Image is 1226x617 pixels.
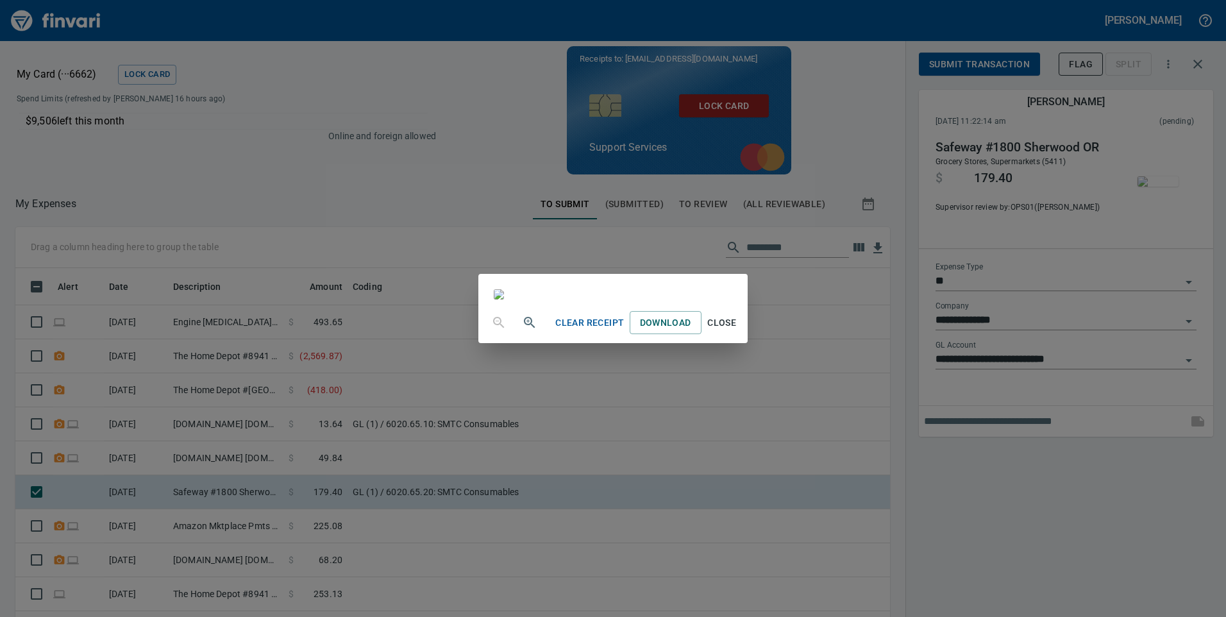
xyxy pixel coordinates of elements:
span: Close [707,315,737,331]
button: Clear Receipt [550,311,629,335]
img: receipts%2Ftapani%2F2025-09-09%2FdDaZX8JUyyeI0KH0W5cbBD8H2fn2__HtHTErV441YMLbVMBCBV_1.jpg [494,289,504,300]
button: Close [701,311,743,335]
a: Download [630,311,701,335]
span: Clear Receipt [555,315,624,331]
span: Download [640,315,691,331]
